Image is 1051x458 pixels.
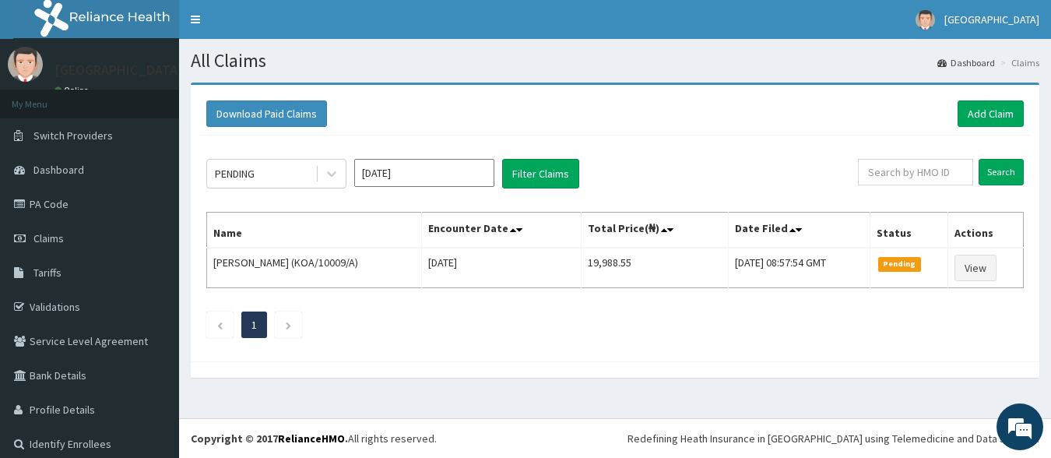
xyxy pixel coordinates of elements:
div: PENDING [215,166,255,181]
td: [DATE] [422,248,581,288]
button: Download Paid Claims [206,100,327,127]
a: Dashboard [937,56,995,69]
span: Pending [878,257,921,271]
a: Page 1 is your current page [251,318,257,332]
img: User Image [916,10,935,30]
strong: Copyright © 2017 . [191,432,348,446]
img: d_794563401_company_1708531726252_794563401 [29,78,63,117]
p: [GEOGRAPHIC_DATA] [54,63,183,77]
a: Next page [285,318,292,332]
a: RelianceHMO [278,432,345,446]
textarea: Type your message and hit 'Enter' [8,298,297,353]
div: Redefining Heath Insurance in [GEOGRAPHIC_DATA] using Telemedicine and Data Science! [627,431,1039,446]
span: Claims [33,231,64,245]
td: [DATE] 08:57:54 GMT [728,248,870,288]
img: User Image [8,47,43,82]
th: Encounter Date [422,213,581,248]
a: Online [54,85,92,96]
span: Switch Providers [33,129,113,143]
input: Search [979,159,1024,185]
h1: All Claims [191,51,1039,71]
a: Previous page [216,318,223,332]
li: Claims [997,56,1039,69]
span: Dashboard [33,163,84,177]
a: View [954,255,997,281]
th: Status [870,213,948,248]
th: Actions [948,213,1024,248]
th: Total Price(₦) [581,213,728,248]
th: Name [207,213,422,248]
td: [PERSON_NAME] (KOA/10009/A) [207,248,422,288]
div: Minimize live chat window [255,8,293,45]
span: [GEOGRAPHIC_DATA] [944,12,1039,26]
button: Filter Claims [502,159,579,188]
input: Search by HMO ID [858,159,973,185]
a: Add Claim [958,100,1024,127]
footer: All rights reserved. [179,418,1051,458]
span: Tariffs [33,266,62,280]
div: Chat with us now [81,87,262,107]
th: Date Filed [728,213,870,248]
td: 19,988.55 [581,248,728,288]
span: We're online! [90,132,215,290]
input: Select Month and Year [354,159,494,187]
